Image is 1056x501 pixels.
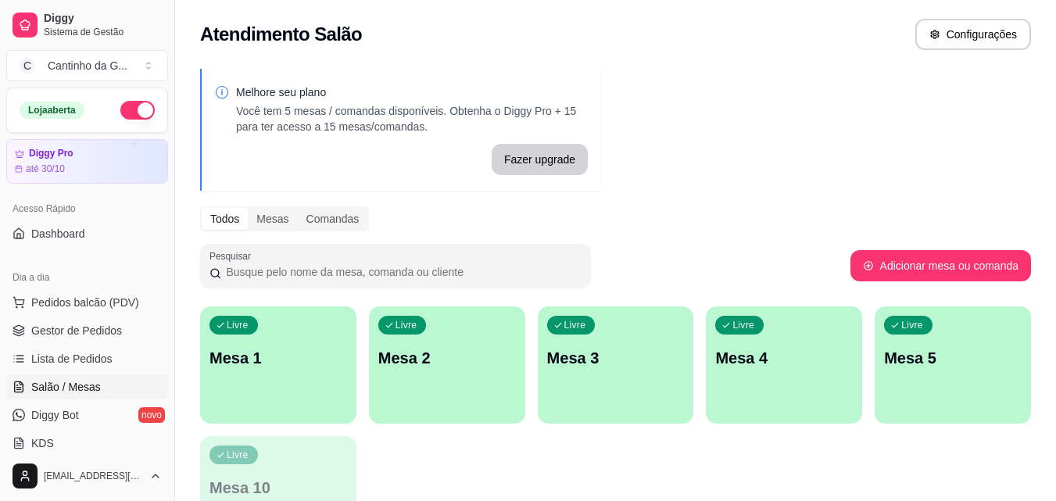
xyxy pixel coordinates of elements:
button: [EMAIL_ADDRESS][DOMAIN_NAME] [6,457,168,495]
button: Fazer upgrade [492,144,588,175]
button: LivreMesa 5 [875,306,1031,424]
div: Cantinho da G ... [48,58,127,73]
p: Livre [564,319,586,331]
button: Adicionar mesa ou comanda [850,250,1031,281]
span: [EMAIL_ADDRESS][DOMAIN_NAME] [44,470,143,482]
a: Dashboard [6,221,168,246]
span: Diggy [44,12,162,26]
button: LivreMesa 2 [369,306,525,424]
p: Mesa 4 [715,347,853,369]
span: Diggy Bot [31,407,79,423]
p: Melhore seu plano [236,84,588,100]
span: Pedidos balcão (PDV) [31,295,139,310]
button: LivreMesa 3 [538,306,694,424]
span: Lista de Pedidos [31,351,113,367]
p: Mesa 3 [547,347,685,369]
p: Mesa 2 [378,347,516,369]
p: Livre [227,319,249,331]
a: Salão / Mesas [6,374,168,399]
button: LivreMesa 1 [200,306,356,424]
a: DiggySistema de Gestão [6,6,168,44]
p: Você tem 5 mesas / comandas disponíveis. Obtenha o Diggy Pro + 15 para ter acesso a 15 mesas/coma... [236,103,588,134]
button: Select a team [6,50,168,81]
article: até 30/10 [26,163,65,175]
p: Mesa 1 [209,347,347,369]
a: Diggy Botnovo [6,403,168,428]
p: Livre [732,319,754,331]
span: Dashboard [31,226,85,242]
p: Livre [396,319,417,331]
span: KDS [31,435,54,451]
a: Lista de Pedidos [6,346,168,371]
span: Salão / Mesas [31,379,101,395]
h2: Atendimento Salão [200,22,362,47]
div: Mesas [248,208,297,230]
button: Configurações [915,19,1031,50]
p: Livre [227,449,249,461]
span: Sistema de Gestão [44,26,162,38]
input: Pesquisar [221,264,582,280]
a: Gestor de Pedidos [6,318,168,343]
p: Mesa 5 [884,347,1022,369]
div: Loja aberta [20,102,84,119]
div: Comandas [298,208,368,230]
button: Pedidos balcão (PDV) [6,290,168,315]
button: LivreMesa 4 [706,306,862,424]
article: Diggy Pro [29,148,73,159]
a: KDS [6,431,168,456]
p: Mesa 10 [209,477,347,499]
p: Livre [901,319,923,331]
span: C [20,58,35,73]
div: Todos [202,208,248,230]
div: Dia a dia [6,265,168,290]
button: Alterar Status [120,101,155,120]
div: Acesso Rápido [6,196,168,221]
span: Gestor de Pedidos [31,323,122,338]
a: Diggy Proaté 30/10 [6,139,168,184]
label: Pesquisar [209,249,256,263]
